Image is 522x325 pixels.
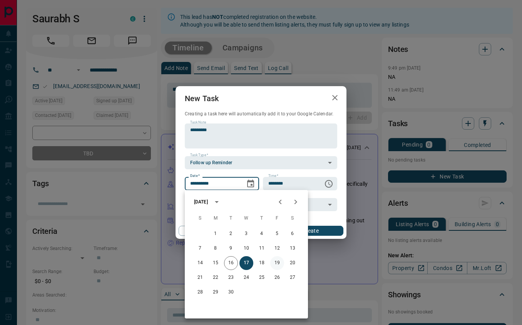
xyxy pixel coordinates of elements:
[288,194,303,210] button: Next month
[209,211,223,226] span: Monday
[194,198,208,205] div: [DATE]
[255,211,269,226] span: Thursday
[321,176,336,192] button: Choose time, selected time is 6:00 AM
[255,271,269,285] button: 25
[185,156,337,169] div: Follow up Reminder
[270,256,284,270] button: 19
[286,227,299,241] button: 6
[268,173,278,178] label: Time
[209,256,223,270] button: 15
[286,211,299,226] span: Saturday
[193,242,207,255] button: 7
[270,227,284,241] button: 5
[270,271,284,285] button: 26
[224,211,238,226] span: Tuesday
[286,271,299,285] button: 27
[270,242,284,255] button: 12
[209,271,223,285] button: 22
[255,256,269,270] button: 18
[255,227,269,241] button: 4
[179,226,244,236] button: Cancel
[278,226,343,236] button: Create
[239,256,253,270] button: 17
[190,153,208,158] label: Task Type
[190,173,200,178] label: Date
[239,227,253,241] button: 3
[239,271,253,285] button: 24
[185,111,337,117] p: Creating a task here will automatically add it to your Google Calendar.
[224,271,238,285] button: 23
[210,195,223,208] button: calendar view is open, switch to year view
[224,227,238,241] button: 2
[193,285,207,299] button: 28
[224,242,238,255] button: 9
[209,242,223,255] button: 8
[270,211,284,226] span: Friday
[193,256,207,270] button: 14
[209,285,223,299] button: 29
[286,242,299,255] button: 13
[209,227,223,241] button: 1
[239,242,253,255] button: 10
[273,194,288,210] button: Previous month
[193,211,207,226] span: Sunday
[176,86,228,111] h2: New Task
[243,176,258,192] button: Choose date, selected date is Sep 17, 2025
[224,256,238,270] button: 16
[286,256,299,270] button: 20
[193,271,207,285] button: 21
[224,285,238,299] button: 30
[190,120,206,125] label: Task Note
[239,211,253,226] span: Wednesday
[255,242,269,255] button: 11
